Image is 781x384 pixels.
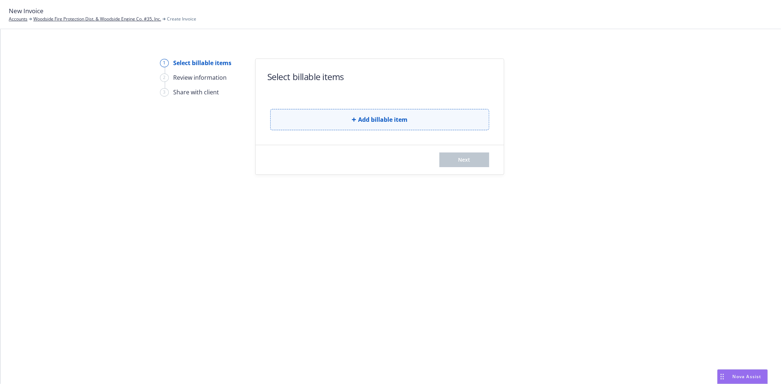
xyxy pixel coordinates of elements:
div: 2 [160,74,169,82]
div: Drag to move [718,370,727,384]
span: Nova Assist [733,373,762,380]
span: Create Invoice [167,16,196,22]
div: Review information [173,73,227,82]
button: Add billable item [270,109,489,130]
span: New Invoice [9,6,44,16]
div: Select billable items [173,59,231,67]
h1: Select billable items [267,71,344,83]
div: 3 [160,88,169,97]
button: Nova Assist [717,369,768,384]
div: Share with client [173,88,219,97]
div: 1 [160,59,169,67]
span: Next [458,156,471,163]
a: Woodside Fire Protection Dist. & Woodside Engine Co. #35, Inc. [33,16,161,22]
a: Accounts [9,16,27,22]
button: Next [439,153,489,167]
span: Add billable item [358,115,408,124]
